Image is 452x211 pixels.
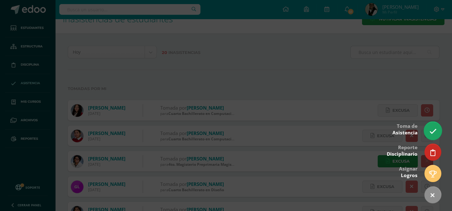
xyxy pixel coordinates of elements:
div: Reporte [387,140,417,160]
span: Logros [401,172,417,179]
span: Disciplinario [387,151,417,157]
div: Toma de [392,119,417,139]
div: Asignar [399,161,417,182]
span: Asistencia [392,129,417,136]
